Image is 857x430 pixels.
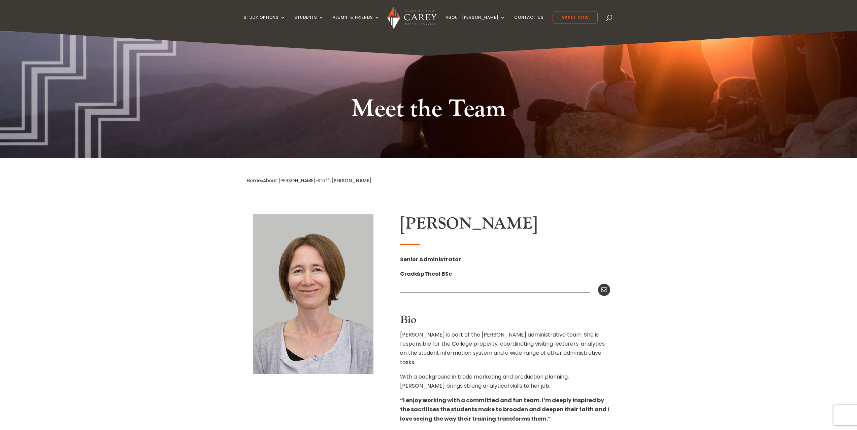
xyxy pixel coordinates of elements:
p: [PERSON_NAME] is part of the [PERSON_NAME] administrative team. She is responsible for the Colleg... [400,330,610,372]
img: Lorraine Tucker_600x800 [253,214,373,374]
h2: [PERSON_NAME] [400,214,610,237]
a: Staff [318,177,329,184]
strong: Senior Administrator [400,256,461,263]
a: Alumni & Friends [333,15,380,31]
div: [PERSON_NAME] [331,176,371,185]
strong: “I enjoy working with a committed and fun team. I’m deeply inspired by the sacrifices the student... [400,396,609,422]
h1: Meet the Team [339,93,518,128]
strong: GraddipTheol BSc [400,270,452,278]
img: Carey Baptist College [387,6,437,29]
a: About [PERSON_NAME] [446,15,505,31]
a: Students [294,15,324,31]
a: Apply Now [553,11,598,24]
a: Home [247,177,261,184]
a: Contact Us [514,15,544,31]
a: About [PERSON_NAME] [263,177,316,184]
p: With a background in trade marketing and production planning, [PERSON_NAME] brings strong analyti... [400,372,610,396]
a: Study Options [244,15,286,31]
h3: Bio [400,314,610,330]
div: » » » [247,176,331,185]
